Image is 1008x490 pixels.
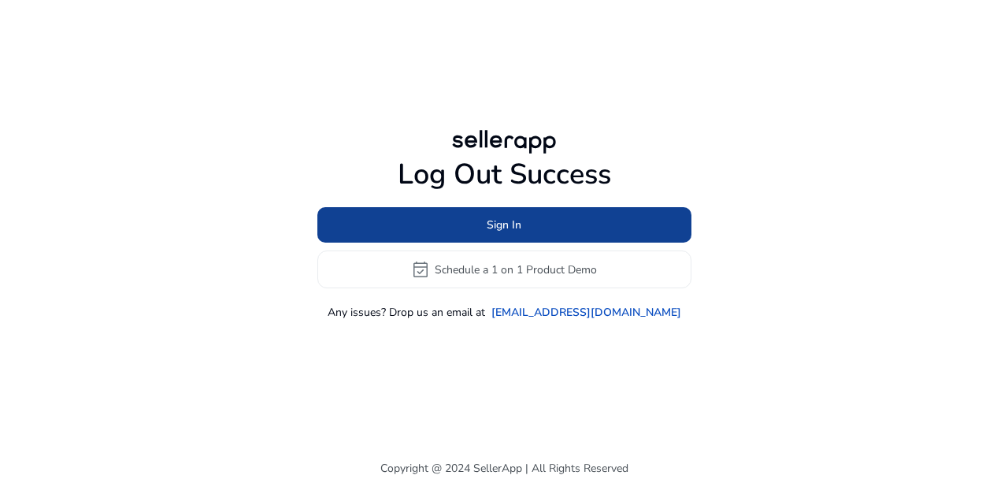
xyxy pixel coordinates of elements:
button: Sign In [317,207,691,243]
button: event_availableSchedule a 1 on 1 Product Demo [317,251,691,288]
span: event_available [411,260,430,279]
span: Sign In [487,217,521,233]
a: [EMAIL_ADDRESS][DOMAIN_NAME] [491,304,681,321]
p: Any issues? Drop us an email at [328,304,485,321]
h1: Log Out Success [317,158,691,191]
